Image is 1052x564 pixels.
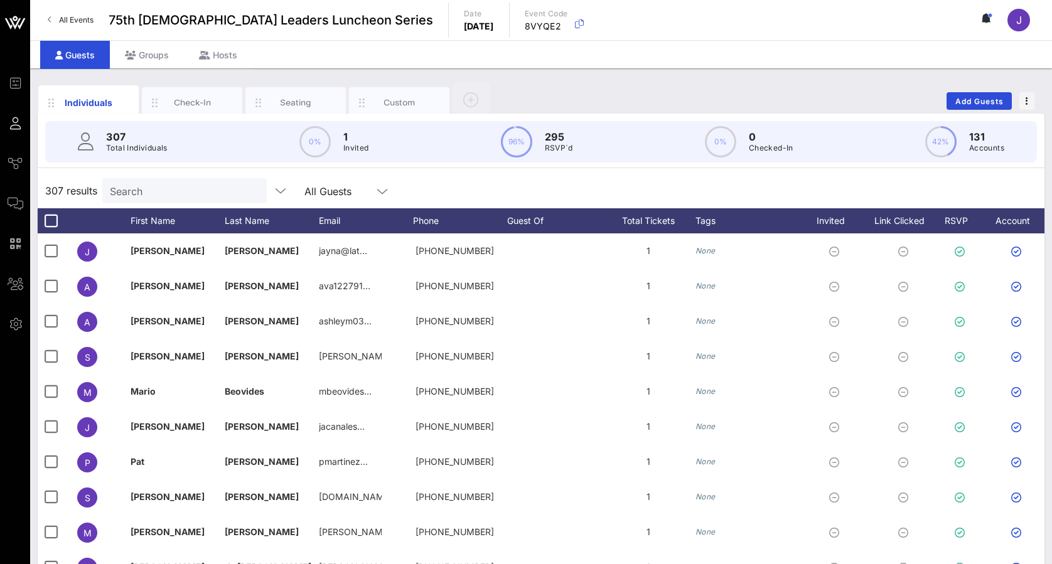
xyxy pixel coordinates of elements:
span: [PERSON_NAME] [225,245,299,256]
p: jayna@lat… [319,233,367,269]
span: 307 results [45,183,97,198]
i: None [695,316,716,326]
div: 1 [601,444,695,479]
i: None [695,422,716,431]
div: Email [319,208,413,233]
div: 1 [601,304,695,339]
p: mbeovides… [319,374,372,409]
span: S [85,492,90,503]
span: S [85,352,90,363]
div: Phone [413,208,507,233]
div: Hosts [184,41,252,69]
p: 307 [106,129,168,144]
div: 1 [601,514,695,550]
div: Invited [802,208,871,233]
div: 1 [601,374,695,409]
i: None [695,492,716,501]
span: P [85,457,90,468]
p: ashleym03… [319,304,372,339]
div: RSVP [940,208,984,233]
div: All Guests [304,186,352,197]
p: Accounts [969,142,1004,154]
span: [PERSON_NAME] [131,245,205,256]
i: None [695,246,716,255]
span: M [83,387,92,398]
span: M [83,528,92,538]
p: [PERSON_NAME]@t… [319,514,382,550]
span: 75th [DEMOGRAPHIC_DATA] Leaders Luncheon Series [109,11,433,29]
div: Guests [40,41,110,69]
span: [PERSON_NAME] [225,421,299,432]
p: [PERSON_NAME]… [319,339,382,374]
span: [PERSON_NAME] [131,351,205,361]
span: Pat [131,456,144,467]
span: +18307760070 [416,421,494,432]
p: [DATE] [464,20,494,33]
div: Seating [268,97,324,109]
p: 131 [969,129,1004,144]
p: Checked-In [749,142,793,154]
span: +19158005079 [416,316,494,326]
span: Add Guests [955,97,1004,106]
span: A [84,317,90,327]
div: Check-In [164,97,220,109]
span: [PERSON_NAME] [131,421,205,432]
div: All Guests [297,178,397,203]
i: None [695,457,716,466]
span: [PERSON_NAME] [225,280,299,291]
span: +13104367738 [416,245,494,256]
div: Tags [695,208,802,233]
span: Beovides [225,386,264,396]
div: Individuals [61,96,117,109]
span: Mario [131,386,156,396]
span: +17863519976 [416,386,494,396]
p: 295 [545,129,573,144]
div: Groups [110,41,184,69]
p: Total Individuals [106,142,168,154]
span: +17042588688 [416,456,494,467]
div: 1 [601,409,695,444]
span: [PERSON_NAME] [131,280,205,291]
div: Total Tickets [601,208,695,233]
i: None [695,386,716,396]
span: [PERSON_NAME] [131,316,205,326]
div: 1 [601,233,695,269]
i: None [695,281,716,290]
span: +15129684884 [416,351,494,361]
div: First Name [131,208,225,233]
div: 1 [601,339,695,374]
p: [DOMAIN_NAME]… [319,479,382,514]
span: J [85,247,90,257]
p: 8VYQE2 [525,20,568,33]
span: A [84,282,90,292]
p: Event Code [525,8,568,20]
p: 1 [343,129,369,144]
span: +15127792652 [416,280,494,291]
button: Add Guests [947,92,1012,110]
span: All Events [59,15,94,24]
i: None [695,527,716,536]
span: [PERSON_NAME] [225,351,299,361]
span: [PERSON_NAME] [131,491,205,502]
p: Invited [343,142,369,154]
div: J [1007,9,1030,31]
div: Custom [372,97,427,109]
span: +17148898060 [416,526,494,537]
span: [PERSON_NAME] [225,491,299,502]
span: [PERSON_NAME] [225,526,299,537]
p: RSVP`d [545,142,573,154]
div: Last Name [225,208,319,233]
p: ava122791… [319,269,370,304]
span: +12103186788 [416,491,494,502]
div: 1 [601,269,695,304]
span: J [1016,14,1022,26]
div: 1 [601,479,695,514]
p: pmartinez… [319,444,368,479]
p: Date [464,8,494,20]
a: All Events [40,10,101,30]
span: J [85,422,90,433]
i: None [695,351,716,361]
p: jacanales… [319,409,365,444]
span: [PERSON_NAME] [225,316,299,326]
div: Link Clicked [871,208,940,233]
